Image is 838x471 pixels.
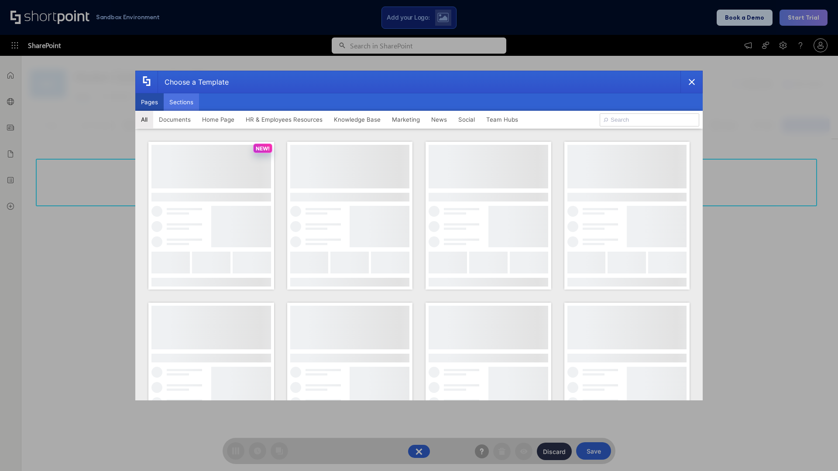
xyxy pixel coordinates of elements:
button: Home Page [196,111,240,128]
button: News [426,111,453,128]
button: HR & Employees Resources [240,111,328,128]
button: Social [453,111,481,128]
p: NEW! [256,145,270,152]
button: Pages [135,93,164,111]
button: Team Hubs [481,111,524,128]
input: Search [600,113,699,126]
button: All [135,111,153,128]
button: Marketing [386,111,426,128]
button: Sections [164,93,199,111]
button: Knowledge Base [328,111,386,128]
button: Documents [153,111,196,128]
iframe: Chat Widget [794,429,838,471]
div: template selector [135,71,703,400]
div: Choose a Template [158,71,229,93]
